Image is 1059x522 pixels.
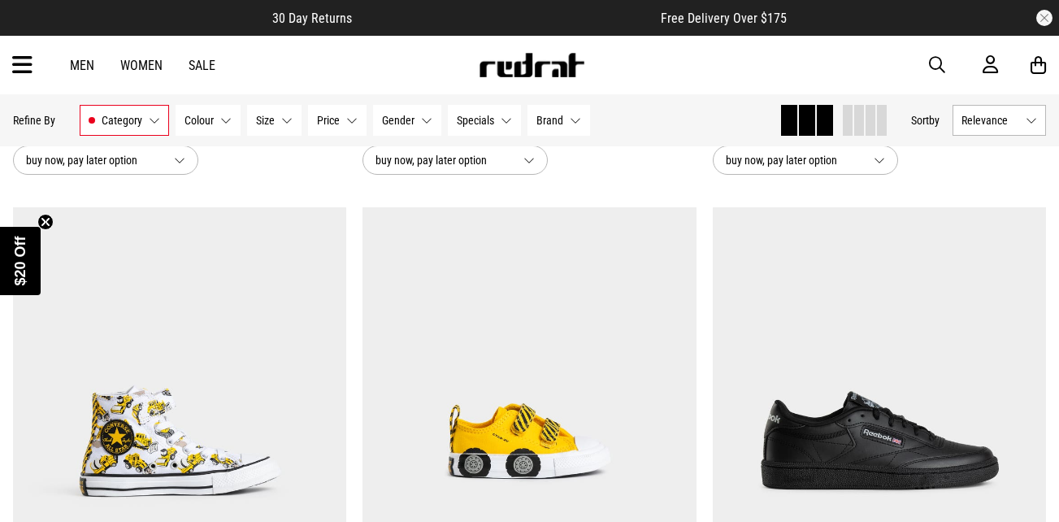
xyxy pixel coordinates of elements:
button: Brand [527,105,590,136]
a: Men [70,58,94,73]
span: Colour [184,114,214,127]
button: Size [247,105,302,136]
span: buy now, pay later option [26,150,161,170]
span: by [929,114,940,127]
button: Colour [176,105,241,136]
button: Category [80,105,169,136]
span: Gender [382,114,414,127]
button: Price [308,105,367,136]
span: Size [256,114,275,127]
img: Redrat logo [478,53,585,77]
span: buy now, pay later option [726,150,861,170]
button: buy now, pay later option [713,146,898,175]
a: Women [120,58,163,73]
iframe: Customer reviews powered by Trustpilot [384,10,628,26]
span: Price [317,114,340,127]
button: Open LiveChat chat widget [13,7,62,55]
button: Specials [448,105,521,136]
a: Sale [189,58,215,73]
span: $20 Off [12,236,28,285]
span: buy now, pay later option [375,150,510,170]
span: 30 Day Returns [272,11,352,26]
button: buy now, pay later option [362,146,548,175]
button: Gender [373,105,441,136]
button: buy now, pay later option [13,146,198,175]
span: Free Delivery Over $175 [661,11,787,26]
span: Relevance [961,114,1019,127]
button: Close teaser [37,214,54,230]
button: Sortby [911,111,940,130]
span: Specials [457,114,494,127]
span: Category [102,114,142,127]
p: Refine By [13,114,55,127]
span: Brand [536,114,563,127]
button: Relevance [953,105,1046,136]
